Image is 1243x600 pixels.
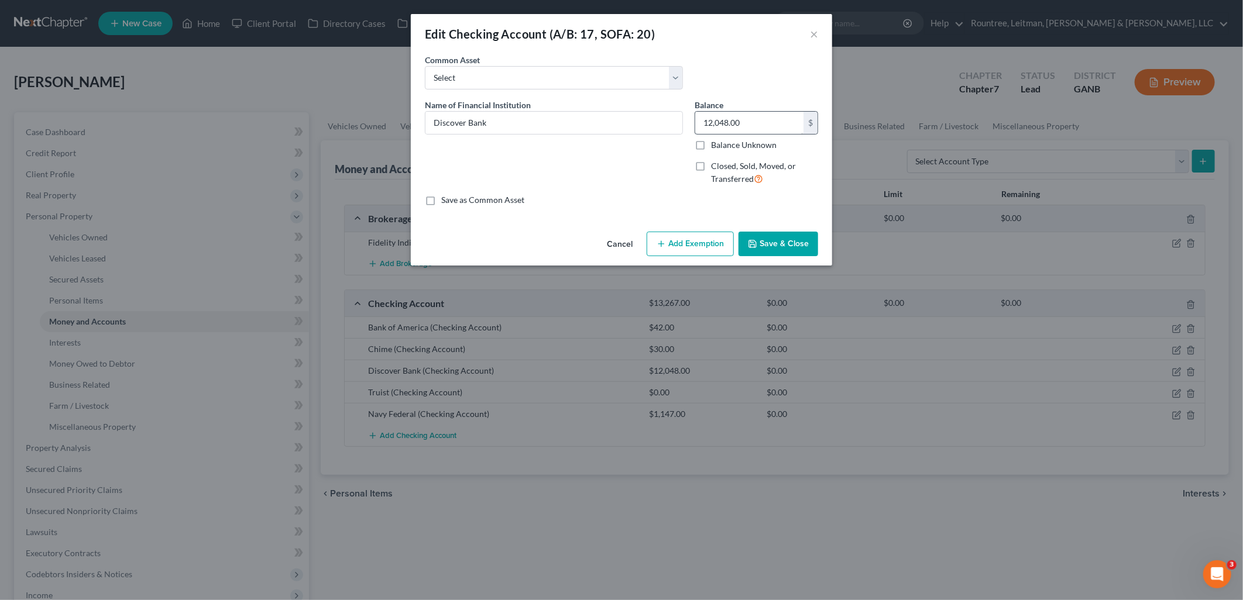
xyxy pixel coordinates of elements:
[425,54,480,66] label: Common Asset
[1227,560,1237,570] span: 3
[1203,560,1231,588] iframe: Intercom live chat
[711,161,796,184] span: Closed, Sold, Moved, or Transferred
[695,112,804,134] input: 0.00
[804,112,818,134] div: $
[739,232,818,256] button: Save & Close
[598,233,642,256] button: Cancel
[695,99,723,111] label: Balance
[425,100,531,110] span: Name of Financial Institution
[441,194,524,206] label: Save as Common Asset
[425,26,655,42] div: Edit Checking Account (A/B: 17, SOFA: 20)
[425,112,682,134] input: Enter name...
[711,139,777,151] label: Balance Unknown
[810,27,818,41] button: ×
[647,232,734,256] button: Add Exemption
